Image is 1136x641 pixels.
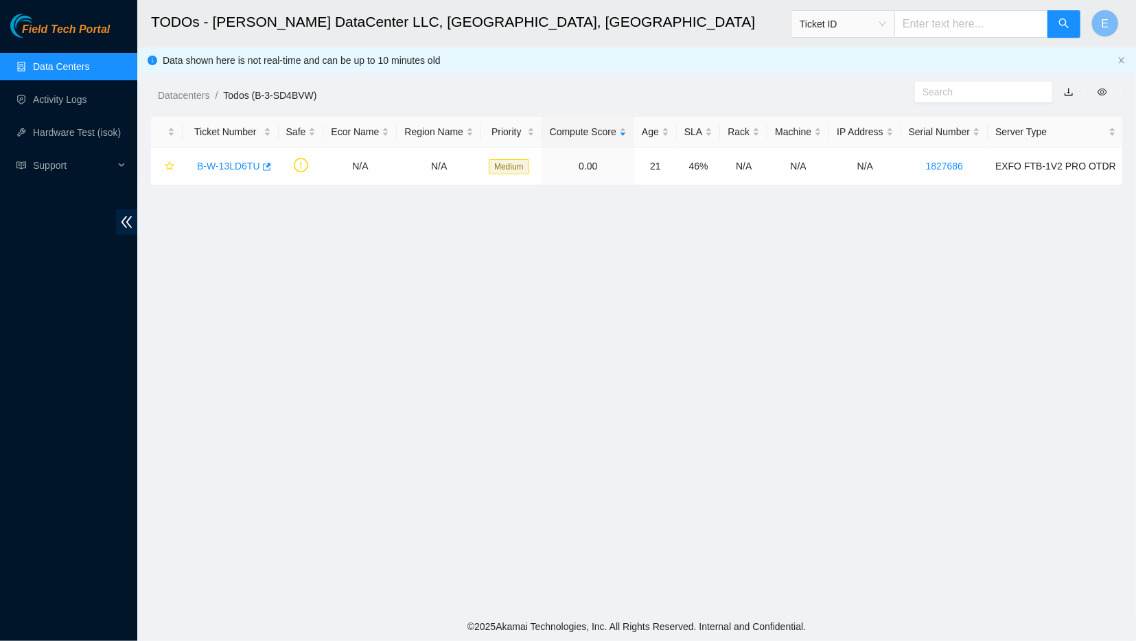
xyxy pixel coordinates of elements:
span: / [215,90,218,101]
a: Todos (B-3-SD4BVW) [223,90,316,101]
a: download [1064,86,1074,97]
td: N/A [397,148,481,185]
span: search [1058,18,1069,31]
input: Enter text here... [894,10,1048,38]
button: star [159,155,175,177]
span: exclamation-circle [294,158,308,172]
button: E [1091,10,1119,37]
span: E [1102,15,1109,32]
td: N/A [323,148,397,185]
button: close [1117,56,1126,65]
a: Data Centers [33,61,89,72]
span: Medium [489,159,529,174]
span: Support [33,152,114,179]
span: eye [1098,87,1107,97]
span: read [16,161,26,170]
td: 0.00 [542,148,634,185]
a: Datacenters [158,90,209,101]
td: 21 [634,148,677,185]
td: N/A [829,148,901,185]
td: N/A [720,148,767,185]
span: double-left [116,209,137,235]
span: close [1117,56,1126,65]
input: Search [923,84,1034,100]
button: search [1047,10,1080,38]
a: 1827686 [926,161,964,172]
a: Akamai TechnologiesField Tech Portal [10,25,110,43]
span: Field Tech Portal [22,23,110,36]
td: 46% [677,148,720,185]
span: Ticket ID [800,14,886,34]
a: Hardware Test (isok) [33,127,121,138]
img: Akamai Technologies [10,14,69,38]
a: B-W-13LD6TU [197,161,260,172]
footer: © 2025 Akamai Technologies, Inc. All Rights Reserved. Internal and Confidential. [137,612,1136,641]
td: N/A [767,148,829,185]
span: star [165,161,174,172]
a: Activity Logs [33,94,87,105]
button: download [1054,81,1084,103]
td: EXFO FTB-1V2 PRO OTDR [988,148,1124,185]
